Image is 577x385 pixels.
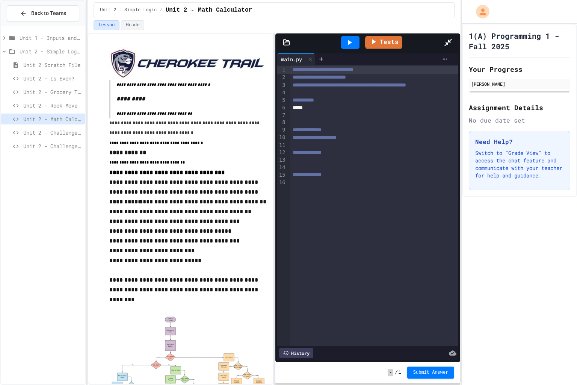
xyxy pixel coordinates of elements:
[23,61,82,69] span: Unit 2 Scratch File
[20,34,82,42] span: Unit 1 - Inputs and Numbers
[279,348,313,358] div: History
[277,55,306,63] div: main.py
[469,116,570,125] div: No due date set
[23,88,82,96] span: Unit 2 - Grocery Tracker
[160,7,162,13] span: /
[23,74,82,82] span: Unit 2 - Is Even?
[469,64,570,74] h2: Your Progress
[277,112,287,119] div: 7
[23,142,82,150] span: Unit 2 - Challenge Project - Colors on Chessboard
[20,47,82,55] span: Unit 2 - Simple Logic
[277,53,315,65] div: main.py
[395,370,397,376] span: /
[277,119,287,126] div: 8
[277,156,287,164] div: 13
[399,370,401,376] span: 1
[277,149,287,156] div: 12
[469,30,570,52] h1: 1(A) Programming 1 - Fall 2025
[277,89,287,97] div: 4
[277,179,287,186] div: 16
[277,126,287,134] div: 9
[94,20,119,30] button: Lesson
[468,3,491,20] div: My Account
[166,6,252,15] span: Unit 2 - Math Calculator
[277,104,287,112] div: 6
[475,137,564,146] h3: Need Help?
[277,66,287,74] div: 1
[469,102,570,113] h2: Assignment Details
[277,134,287,141] div: 10
[277,82,287,89] div: 3
[277,164,287,171] div: 14
[475,149,564,179] p: Switch to "Grade View" to access the chat feature and communicate with your teacher for help and ...
[365,36,402,49] a: Tests
[23,115,82,123] span: Unit 2 - Math Calculator
[23,102,82,109] span: Unit 2 - Rook Move
[388,369,393,376] span: -
[100,7,157,13] span: Unit 2 - Simple Logic
[23,129,82,136] span: Unit 2 - Challenge Project - Type of Triangle
[31,9,66,17] span: Back to Teams
[277,74,287,81] div: 2
[277,97,287,104] div: 5
[277,171,287,179] div: 15
[407,367,455,379] button: Submit Answer
[7,5,79,21] button: Back to Teams
[277,142,287,149] div: 11
[413,370,449,376] span: Submit Answer
[121,20,144,30] button: Grade
[471,80,568,87] div: [PERSON_NAME]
